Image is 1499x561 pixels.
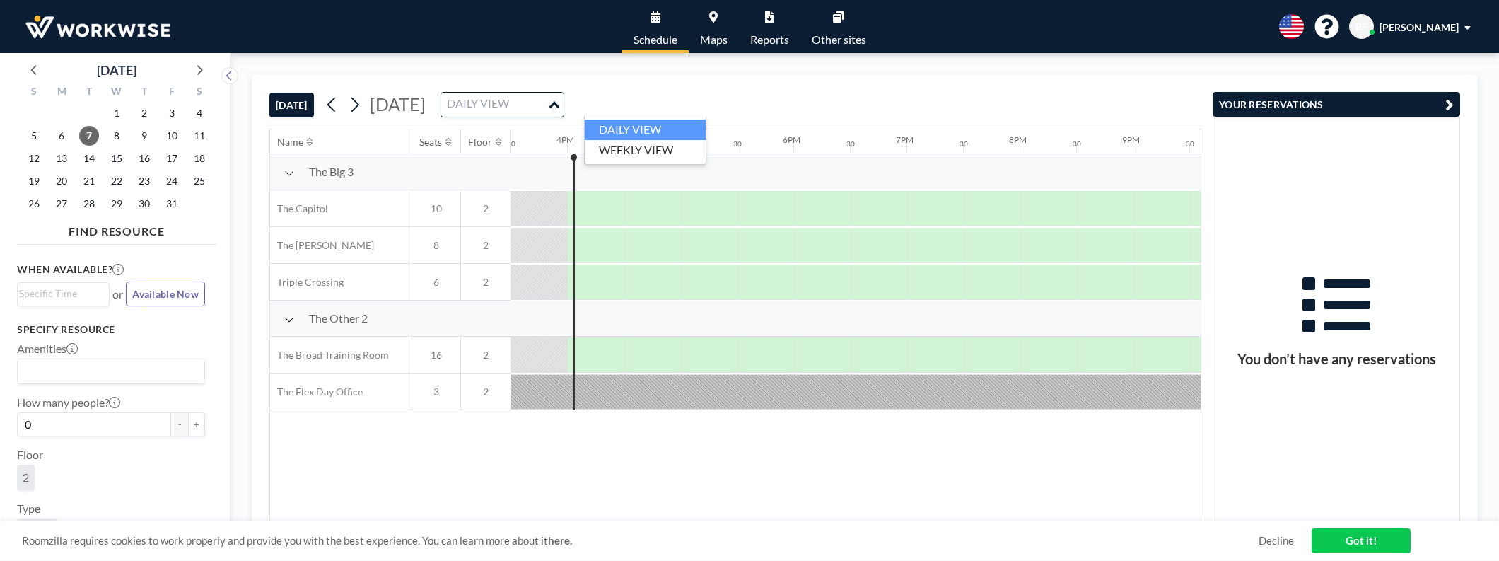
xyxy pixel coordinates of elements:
[17,323,205,336] h3: Specify resource
[670,134,687,145] div: 5PM
[1009,134,1027,145] div: 8PM
[52,194,71,214] span: Monday, October 27, 2025
[461,276,511,289] span: 2
[134,171,154,191] span: Thursday, October 23, 2025
[130,83,158,102] div: T
[634,34,677,45] span: Schedule
[270,202,328,215] span: The Capitol
[1312,528,1411,553] a: Got it!
[52,149,71,168] span: Monday, October 13, 2025
[412,276,460,289] span: 6
[733,139,742,149] div: 30
[412,202,460,215] span: 10
[107,149,127,168] span: Wednesday, October 15, 2025
[24,126,44,146] span: Sunday, October 5, 2025
[750,34,789,45] span: Reports
[112,287,123,301] span: or
[24,194,44,214] span: Sunday, October 26, 2025
[1213,92,1460,117] button: YOUR RESERVATIONS
[441,93,564,117] div: Search for option
[79,194,99,214] span: Tuesday, October 28, 2025
[270,349,389,362] span: The Broad Training Room
[19,362,197,381] input: Search for option
[1186,139,1194,149] div: 30
[162,171,182,191] span: Friday, October 24, 2025
[370,93,426,115] span: [DATE]
[812,34,866,45] span: Other sites
[412,386,460,398] span: 3
[24,171,44,191] span: Sunday, October 19, 2025
[162,103,182,123] span: Friday, October 3, 2025
[158,83,185,102] div: F
[162,149,182,168] span: Friday, October 17, 2025
[461,202,511,215] span: 2
[620,139,629,149] div: 30
[48,83,76,102] div: M
[556,134,574,145] div: 4PM
[960,139,968,149] div: 30
[188,412,205,436] button: +
[21,83,48,102] div: S
[1073,139,1081,149] div: 30
[162,126,182,146] span: Friday, October 10, 2025
[107,171,127,191] span: Wednesday, October 22, 2025
[134,126,154,146] span: Thursday, October 9, 2025
[23,13,173,41] img: organization-logo
[126,282,205,306] button: Available Now
[18,359,204,383] div: Search for option
[1213,350,1459,368] h3: You don’t have any reservations
[270,386,363,398] span: The Flex Day Office
[412,239,460,252] span: 8
[79,171,99,191] span: Tuesday, October 21, 2025
[24,149,44,168] span: Sunday, October 12, 2025
[17,448,43,462] label: Floor
[107,103,127,123] span: Wednesday, October 1, 2025
[22,534,1259,548] span: Roomzilla requires cookies to work properly and provide you with the best experience. You can lea...
[107,126,127,146] span: Wednesday, October 8, 2025
[79,126,99,146] span: Tuesday, October 7, 2025
[461,239,511,252] span: 2
[162,194,182,214] span: Friday, October 31, 2025
[18,283,109,304] div: Search for option
[468,136,492,149] div: Floor
[134,194,154,214] span: Thursday, October 30, 2025
[1380,21,1459,33] span: [PERSON_NAME]
[507,139,515,149] div: 30
[461,386,511,398] span: 2
[17,395,120,410] label: How many people?
[189,103,209,123] span: Saturday, October 4, 2025
[270,276,344,289] span: Triple Crossing
[171,412,188,436] button: -
[896,134,914,145] div: 7PM
[107,194,127,214] span: Wednesday, October 29, 2025
[189,149,209,168] span: Saturday, October 18, 2025
[17,219,216,238] h4: FIND RESOURCE
[412,349,460,362] span: 16
[1355,21,1367,33] span: RF
[189,171,209,191] span: Saturday, October 25, 2025
[132,288,199,300] span: Available Now
[443,96,546,114] input: Search for option
[19,286,101,301] input: Search for option
[52,126,71,146] span: Monday, October 6, 2025
[783,134,800,145] div: 6PM
[134,103,154,123] span: Thursday, October 2, 2025
[309,165,354,179] span: The Big 3
[548,534,572,547] a: here.
[1259,534,1294,548] a: Decline
[1122,134,1140,145] div: 9PM
[269,93,314,117] button: [DATE]
[97,60,136,80] div: [DATE]
[134,149,154,168] span: Thursday, October 16, 2025
[76,83,103,102] div: T
[52,171,71,191] span: Monday, October 20, 2025
[17,502,40,516] label: Type
[700,34,728,45] span: Maps
[270,239,374,252] span: The [PERSON_NAME]
[17,342,78,356] label: Amenities
[189,126,209,146] span: Saturday, October 11, 2025
[309,311,368,325] span: The Other 2
[23,470,29,484] span: 2
[79,149,99,168] span: Tuesday, October 14, 2025
[103,83,131,102] div: W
